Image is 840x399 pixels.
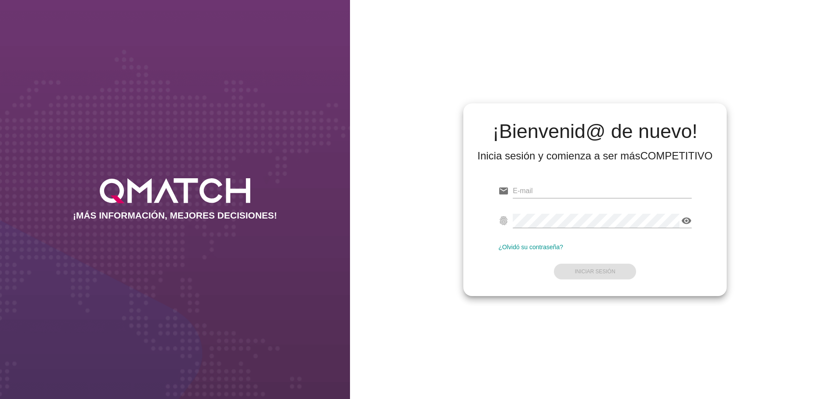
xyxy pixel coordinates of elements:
[681,215,692,226] i: visibility
[477,149,713,163] div: Inicia sesión y comienza a ser más
[498,215,509,226] i: fingerprint
[498,244,563,251] a: ¿Olvidó su contraseña?
[513,184,692,198] input: E-mail
[498,186,509,196] i: email
[73,210,277,221] h2: ¡MÁS INFORMACIÓN, MEJORES DECISIONES!
[640,150,712,162] strong: COMPETITIVO
[477,121,713,142] h2: ¡Bienvenid@ de nuevo!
